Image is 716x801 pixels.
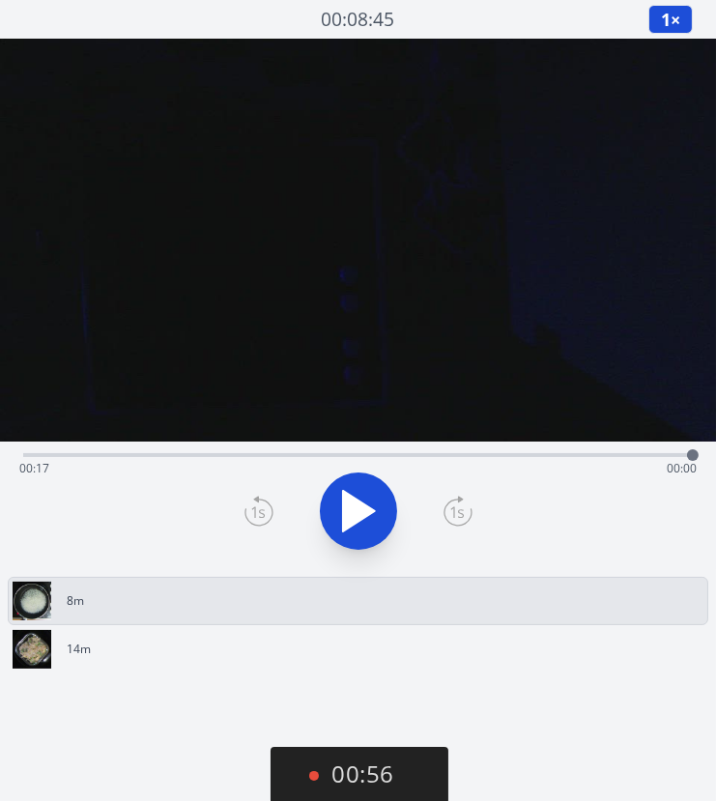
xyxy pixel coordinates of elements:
button: 1× [648,5,693,34]
img: 251005185024_thumb.jpeg [13,582,51,620]
span: 00:17 [19,460,49,476]
a: 00:08:45 [322,6,395,34]
p: 14m [67,642,91,657]
span: 00:00 [667,460,697,476]
p: 8m [67,593,84,609]
img: 251005190912_thumb.jpeg [13,630,51,669]
span: 1 [661,8,671,31]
